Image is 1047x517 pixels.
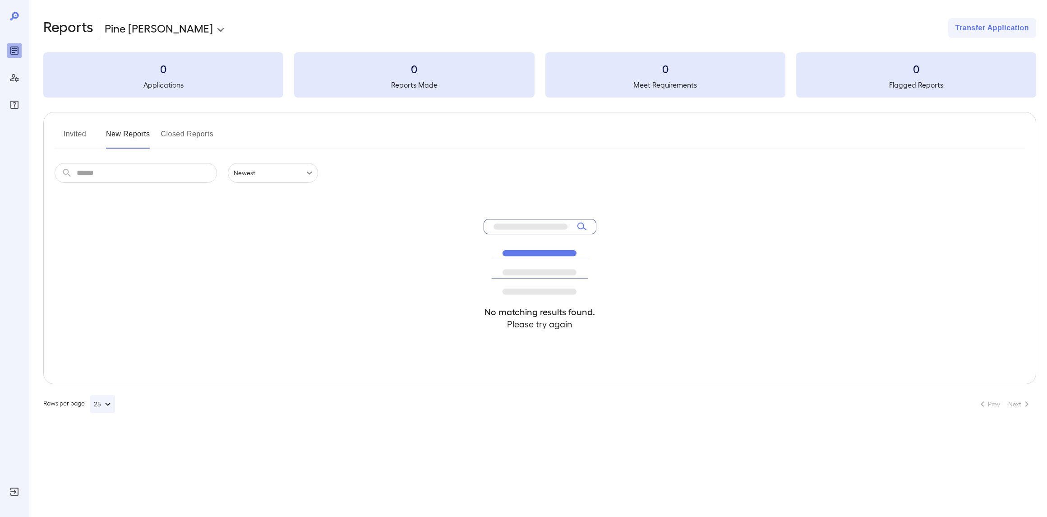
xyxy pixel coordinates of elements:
button: Closed Reports [161,127,214,149]
summary: 0Applications0Reports Made0Meet Requirements0Flagged Reports [43,52,1036,98]
h3: 0 [796,61,1036,76]
button: Invited [55,127,95,149]
div: Manage Users [7,70,22,85]
div: FAQ [7,98,22,112]
h3: 0 [43,61,283,76]
button: 25 [90,395,115,413]
h3: 0 [294,61,534,76]
h4: Please try again [484,318,596,330]
p: Pine [PERSON_NAME] [105,21,213,35]
h5: Reports Made [294,79,534,90]
h5: Applications [43,79,283,90]
h4: No matching results found. [484,306,596,318]
div: Reports [7,43,22,58]
div: Newest [228,163,318,183]
nav: pagination navigation [973,397,1036,411]
h5: Meet Requirements [545,79,785,90]
h5: Flagged Reports [796,79,1036,90]
h3: 0 [545,61,785,76]
div: Log Out [7,484,22,499]
h2: Reports [43,18,93,38]
button: Transfer Application [948,18,1036,38]
button: New Reports [106,127,150,149]
div: Rows per page [43,395,115,413]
